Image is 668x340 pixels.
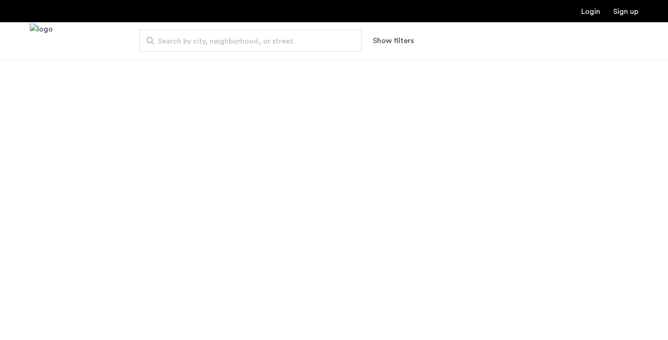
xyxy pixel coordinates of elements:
[30,24,53,58] a: Cazamio Logo
[613,8,638,15] a: Registration
[373,35,414,46] button: Show or hide filters
[30,24,53,58] img: logo
[139,30,362,52] input: Apartment Search
[581,8,600,15] a: Login
[158,36,336,47] span: Search by city, neighborhood, or street.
